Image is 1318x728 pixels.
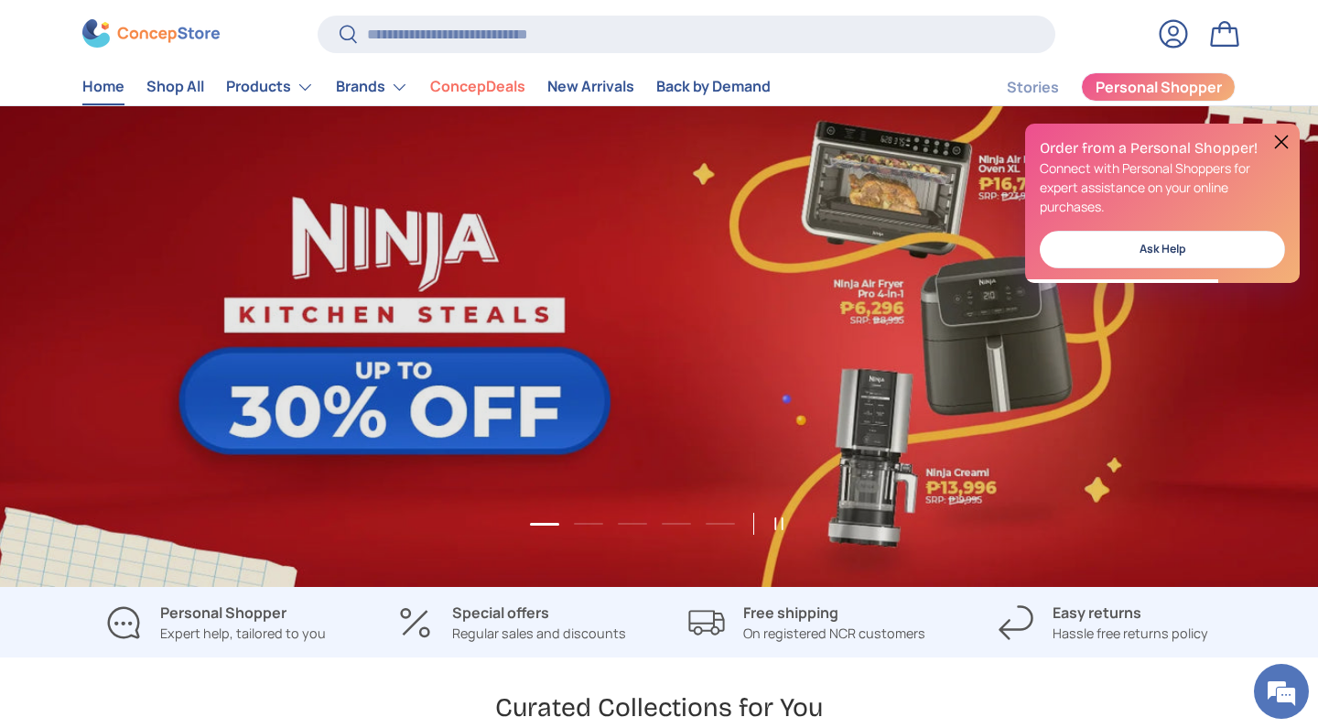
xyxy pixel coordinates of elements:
textarea: Type your message and hit 'Enter' [9,500,349,564]
span: We're online! [106,231,253,416]
div: Chat with us now [95,103,308,126]
a: Home [82,70,124,105]
a: Personal Shopper Expert help, tailored to you [82,602,349,644]
p: Hassle free returns policy [1053,624,1208,644]
a: New Arrivals [547,70,634,105]
div: Minimize live chat window [300,9,344,53]
a: Free shipping On registered NCR customers [674,602,940,644]
a: Easy returns Hassle free returns policy [969,602,1236,644]
a: Ask Help [1040,231,1285,268]
span: Personal Shopper [1096,81,1222,95]
strong: Special offers [452,603,549,623]
strong: Free shipping [743,603,838,623]
img: ConcepStore [82,20,220,49]
nav: Secondary [963,69,1236,105]
p: Regular sales and discounts [452,624,626,644]
p: Connect with Personal Shoppers for expert assistance on your online purchases. [1040,158,1285,216]
summary: Brands [325,69,419,105]
strong: Personal Shopper [160,603,286,623]
h2: Curated Collections for You [495,691,823,725]
a: Special offers Regular sales and discounts [378,602,644,644]
a: Stories [1007,70,1059,105]
a: Personal Shopper [1081,72,1236,102]
a: Shop All [146,70,204,105]
summary: Products [215,69,325,105]
nav: Primary [82,69,771,105]
p: On registered NCR customers [743,624,925,644]
p: Expert help, tailored to you [160,624,326,644]
a: Back by Demand [656,70,771,105]
h2: Order from a Personal Shopper! [1040,138,1285,158]
a: ConcepDeals [430,70,525,105]
strong: Easy returns [1053,603,1141,623]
